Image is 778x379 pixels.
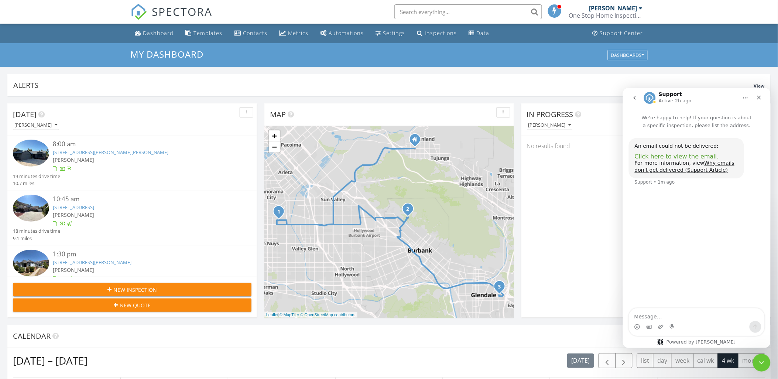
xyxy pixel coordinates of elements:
a: Templates [183,27,226,40]
button: [PERSON_NAME] [527,120,573,130]
div: 14012 Valerio St, Van Nuys, CA 91405 [279,211,283,216]
div: [PERSON_NAME] [14,123,57,128]
a: © OpenStreetMap contributors [301,313,356,317]
iframe: Intercom live chat [753,354,771,372]
h2: [DATE] – [DATE] [13,353,88,368]
button: cal wk [693,354,719,368]
img: 9343164%2Fcover_photos%2FbI9m0621coInH0z8kef8%2Fsmall.jpg [13,195,49,222]
a: 8:00 am [STREET_ADDRESS][PERSON_NAME][PERSON_NAME] [PERSON_NAME] 19 minutes drive time 10.7 miles [13,140,251,187]
button: Previous [599,353,616,368]
span: [PERSON_NAME] [53,266,94,273]
a: Metrics [277,27,312,40]
div: Metrics [288,30,309,37]
div: Settings [383,30,405,37]
div: 8:00 am [53,140,232,149]
div: 10:45 am [53,195,232,204]
div: Support Center [600,30,643,37]
a: Leaflet [266,313,278,317]
a: Settings [373,27,408,40]
button: month [738,354,765,368]
a: Inspections [414,27,460,40]
div: One Stop Home Inspections & Construction, Sunland CA 91040 [415,139,419,144]
div: 18 minutes drive time [13,228,60,235]
span: Map [270,109,286,119]
button: New Inspection [13,283,251,296]
div: Templates [194,30,223,37]
div: 1024 Hamline Pl, Burbank, CA 91504 [408,209,412,213]
a: Contacts [232,27,271,40]
i: 3 [498,284,501,290]
a: 1:30 pm [STREET_ADDRESS][PERSON_NAME] [PERSON_NAME] 17 minutes drive time 9.2 miles [13,250,251,297]
button: day [653,354,672,368]
div: Inspections [425,30,457,37]
div: 10.7 miles [13,180,60,187]
a: 10:45 am [STREET_ADDRESS] [PERSON_NAME] 18 minutes drive time 9.1 miles [13,195,251,242]
a: SPECTORA [131,10,213,25]
a: Data [466,27,493,40]
a: Automations (Basic) [318,27,367,40]
button: week [671,354,694,368]
i: 2 [407,207,409,212]
div: One Stop Home Inspections & Const. [569,12,643,19]
span: View [754,83,765,89]
div: 1:30 pm [53,250,232,259]
span: New Inspection [113,286,157,294]
img: The Best Home Inspection Software - Spectora [131,4,147,20]
div: 9.1 miles [13,235,60,242]
span: [PERSON_NAME] [53,211,94,218]
button: New Quote [13,298,251,312]
i: 1 [277,209,280,215]
button: [PERSON_NAME] [13,120,59,130]
img: 9352146%2Fcover_photos%2FGrniYBvPclCcwI8pwR3w%2Fsmall.jpg [13,140,49,167]
button: Next [616,353,633,368]
button: [DATE] [567,354,594,368]
span: [DATE] [13,109,37,119]
a: Support Center [590,27,646,40]
a: [STREET_ADDRESS] [53,204,94,211]
span: My Dashboard [131,48,204,60]
button: list [637,354,654,368]
img: 9350016%2Fcover_photos%2FjzvO22rkMv1N1LmGi8pz%2Fsmall.jpg [13,250,49,277]
a: © MapTiler [280,313,299,317]
a: [STREET_ADDRESS][PERSON_NAME] [53,259,131,266]
div: No results found [521,136,771,156]
span: In Progress [527,109,573,119]
div: Dashboard [143,30,174,37]
a: Zoom in [269,130,280,141]
input: Search everything... [394,4,542,19]
div: [PERSON_NAME] [589,4,637,12]
button: Dashboards [608,50,648,60]
div: 19 minutes drive time [13,173,60,180]
a: Dashboard [132,27,177,40]
a: Zoom out [269,141,280,153]
div: [PERSON_NAME] [528,123,571,128]
div: Data [477,30,490,37]
div: Automations [329,30,364,37]
div: Alerts [13,80,754,90]
span: Calendar [13,331,51,341]
a: [STREET_ADDRESS][PERSON_NAME][PERSON_NAME] [53,149,169,156]
div: Dashboards [611,52,644,58]
span: [PERSON_NAME] [53,156,94,163]
iframe: Intercom live chat [623,88,771,348]
div: | [264,312,357,318]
